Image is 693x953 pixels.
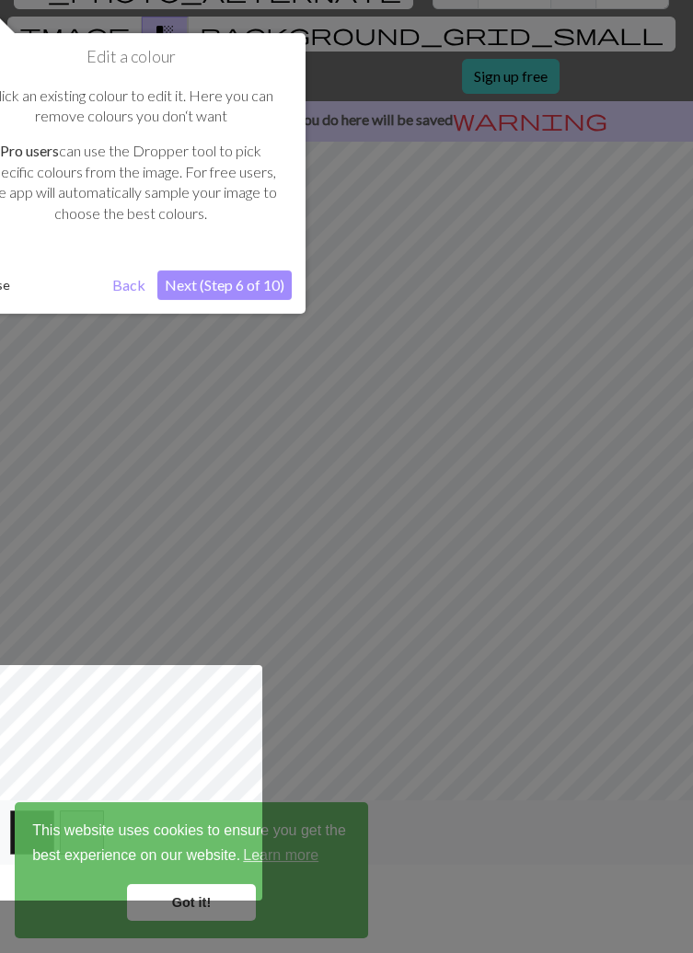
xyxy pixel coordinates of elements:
button: Back [105,270,153,300]
button: Next (Step 6 of 10) [157,270,292,300]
